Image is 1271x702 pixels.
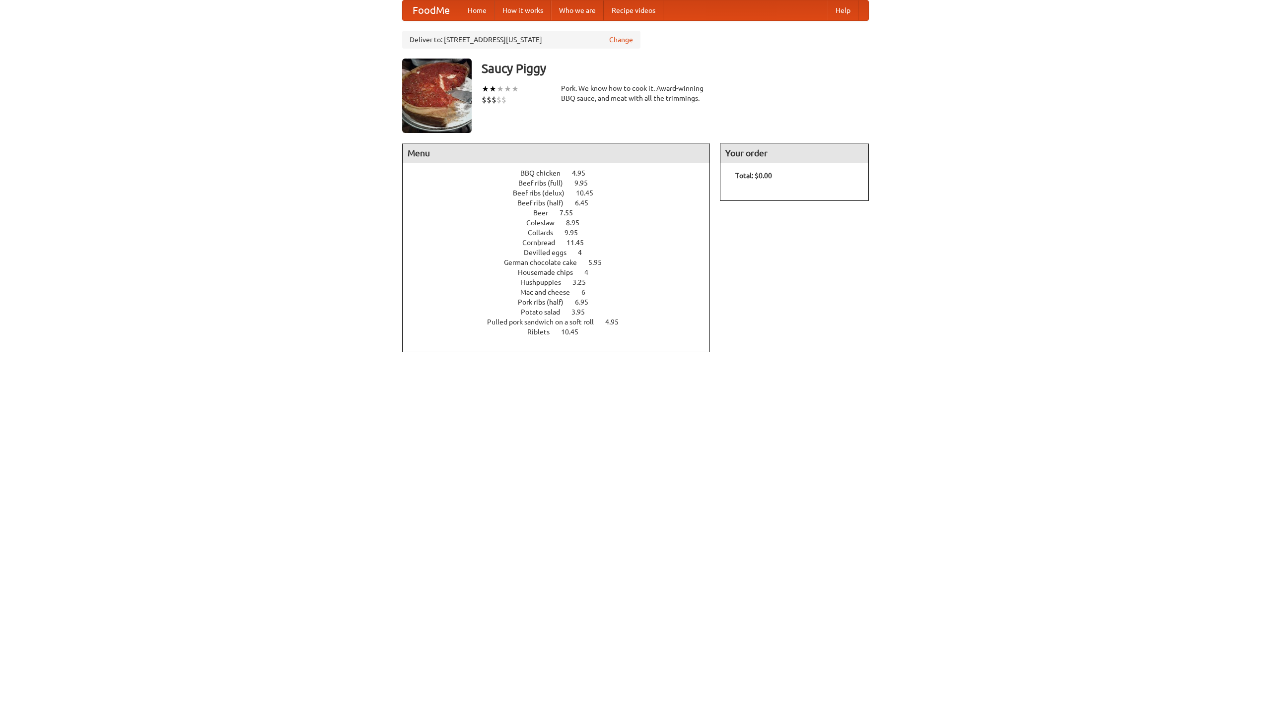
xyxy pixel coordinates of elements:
span: Beef ribs (full) [518,179,573,187]
span: Riblets [527,328,560,336]
li: $ [482,94,487,105]
li: $ [492,94,496,105]
span: German chocolate cake [504,258,587,266]
li: $ [487,94,492,105]
span: 9.95 [565,229,588,237]
a: Home [460,0,494,20]
span: Housemade chips [518,268,583,276]
span: BBQ chicken [520,169,570,177]
a: FoodMe [403,0,460,20]
li: $ [496,94,501,105]
a: Coleslaw 8.95 [526,219,598,227]
a: Potato salad 3.95 [521,308,603,316]
span: 10.45 [576,189,603,197]
span: Potato salad [521,308,570,316]
a: Pork ribs (half) 6.95 [518,298,607,306]
li: $ [501,94,506,105]
li: ★ [511,83,519,94]
span: Pulled pork sandwich on a soft roll [487,318,604,326]
a: Beef ribs (half) 6.45 [517,199,607,207]
span: 6.45 [575,199,598,207]
a: Collards 9.95 [528,229,596,237]
span: 3.25 [572,278,596,286]
span: 6.95 [575,298,598,306]
b: Total: $0.00 [735,172,772,180]
span: Devilled eggs [524,249,576,256]
a: Beef ribs (full) 9.95 [518,179,606,187]
a: Pulled pork sandwich on a soft roll 4.95 [487,318,637,326]
a: Housemade chips 4 [518,268,607,276]
span: 10.45 [561,328,588,336]
a: Mac and cheese 6 [520,288,604,296]
a: Beer 7.55 [533,209,591,217]
a: Recipe videos [604,0,663,20]
a: Devilled eggs 4 [524,249,600,256]
img: angular.jpg [402,59,472,133]
span: 5.95 [588,258,612,266]
li: ★ [496,83,504,94]
span: 4 [584,268,598,276]
span: 7.55 [560,209,583,217]
li: ★ [504,83,511,94]
span: 3.95 [571,308,595,316]
h3: Saucy Piggy [482,59,869,78]
div: Pork. We know how to cook it. Award-winning BBQ sauce, and meat with all the trimmings. [561,83,710,103]
span: 6 [581,288,595,296]
a: Riblets 10.45 [527,328,597,336]
span: 8.95 [566,219,589,227]
a: Change [609,35,633,45]
span: 4 [578,249,592,256]
span: Collards [528,229,563,237]
li: ★ [482,83,489,94]
span: 4.95 [605,318,629,326]
span: 11.45 [566,239,594,247]
span: 9.95 [574,179,598,187]
a: Hushpuppies 3.25 [520,278,604,286]
li: ★ [489,83,496,94]
a: German chocolate cake 5.95 [504,258,620,266]
a: Beef ribs (delux) 10.45 [513,189,612,197]
div: Deliver to: [STREET_ADDRESS][US_STATE] [402,31,640,49]
h4: Your order [720,143,868,163]
h4: Menu [403,143,709,163]
a: Who we are [551,0,604,20]
span: Beef ribs (delux) [513,189,574,197]
span: Hushpuppies [520,278,571,286]
span: Beer [533,209,558,217]
span: Coleslaw [526,219,565,227]
span: Mac and cheese [520,288,580,296]
a: BBQ chicken 4.95 [520,169,604,177]
span: Beef ribs (half) [517,199,573,207]
a: Cornbread 11.45 [522,239,602,247]
span: Cornbread [522,239,565,247]
a: Help [828,0,858,20]
a: How it works [494,0,551,20]
span: Pork ribs (half) [518,298,573,306]
span: 4.95 [572,169,595,177]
